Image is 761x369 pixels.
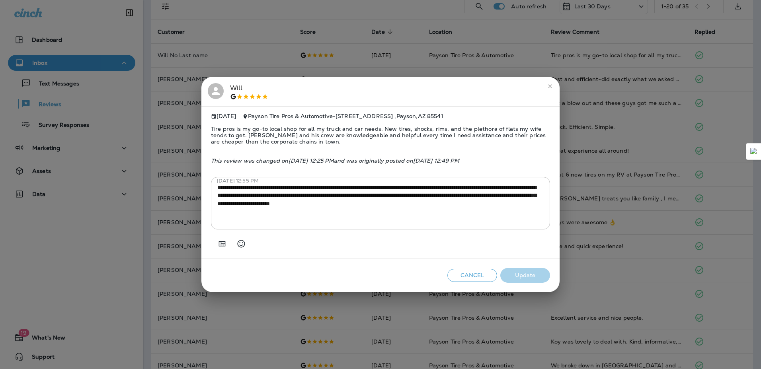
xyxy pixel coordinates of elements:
[544,80,556,93] button: close
[334,157,459,164] span: and was originally posted on [DATE] 12:49 PM
[230,83,268,100] div: Will
[248,113,443,120] span: Payson Tire Pros & Automotive - [STREET_ADDRESS] , Payson , AZ 85541
[211,113,236,120] span: [DATE]
[211,157,550,164] p: This review was changed on [DATE] 12:25 PM
[214,236,230,252] button: Add in a premade template
[233,236,249,252] button: Select an emoji
[447,269,497,282] button: Cancel
[211,119,550,151] span: Tire pros is my go-to local shop for all my truck and car needs. New tires, shocks, rims, and the...
[750,148,757,155] img: Detect Auto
